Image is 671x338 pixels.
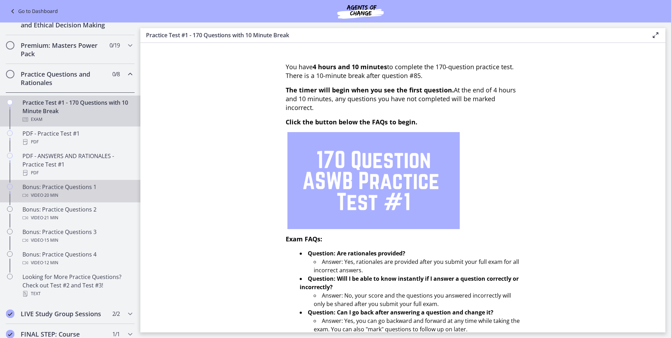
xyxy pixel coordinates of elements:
[22,98,132,124] div: Practice Test #1 - 170 Questions with 10 Minute Break
[146,31,640,39] h3: Practice Test #1 - 170 Questions with 10 Minute Break
[22,236,132,245] div: Video
[21,310,106,318] h2: LIVE Study Group Sessions
[22,152,132,177] div: PDF - ANSWERS AND RATIONALES - Practice Test #1
[22,259,132,267] div: Video
[22,183,132,200] div: Bonus: Practice Questions 1
[308,249,405,257] strong: Question: Are rationales provided?
[314,291,520,308] li: Answer: No, your score and the questions you answered incorrectly will only be shared after you s...
[109,41,120,50] span: 0 / 19
[21,41,106,58] h2: Premium: Masters Power Pack
[22,129,132,146] div: PDF - Practice Test #1
[43,214,58,222] span: · 21 min
[8,7,58,15] a: Go to Dashboard
[22,250,132,267] div: Bonus: Practice Questions 4
[318,3,403,20] img: Agents of Change
[22,169,132,177] div: PDF
[22,205,132,222] div: Bonus: Practice Questions 2
[43,259,58,267] span: · 12 min
[21,70,106,87] h2: Practice Questions and Rationales
[22,228,132,245] div: Bonus: Practice Questions 3
[112,70,120,78] span: 0 / 8
[314,258,520,274] li: Answer: Yes, rationales are provided after you submit your full exam for all incorrect answers.
[308,308,493,316] strong: Question: Can I go back after answering a question and change it?
[43,236,58,245] span: · 15 min
[22,273,132,298] div: Looking for More Practice Questions? Check out Test #2 and Test #3!
[286,86,516,112] span: At the end of 4 hours and 10 minutes, any questions you have not completed will be marked incorrect.
[22,214,132,222] div: Video
[22,191,132,200] div: Video
[43,191,58,200] span: · 20 min
[286,235,322,243] span: Exam FAQs:
[22,115,132,124] div: Exam
[286,86,454,94] span: The timer will begin when you see the first question.
[6,310,14,318] i: Completed
[286,118,417,126] span: Click the button below the FAQs to begin.
[300,275,519,291] strong: Question: Will I be able to know instantly if I answer a question correctly or incorrectly?
[287,132,460,229] img: 1.png
[313,63,387,71] strong: 4 hours and 10 minutes
[286,63,514,80] span: You have to complete the 170-question practice test. There is a 10-minute break after question #85.
[112,310,120,318] span: 2 / 2
[22,290,132,298] div: Text
[22,138,132,146] div: PDF
[314,317,520,333] li: Answer: Yes, you can go backward and forward at any time while taking the exam. You can also "mar...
